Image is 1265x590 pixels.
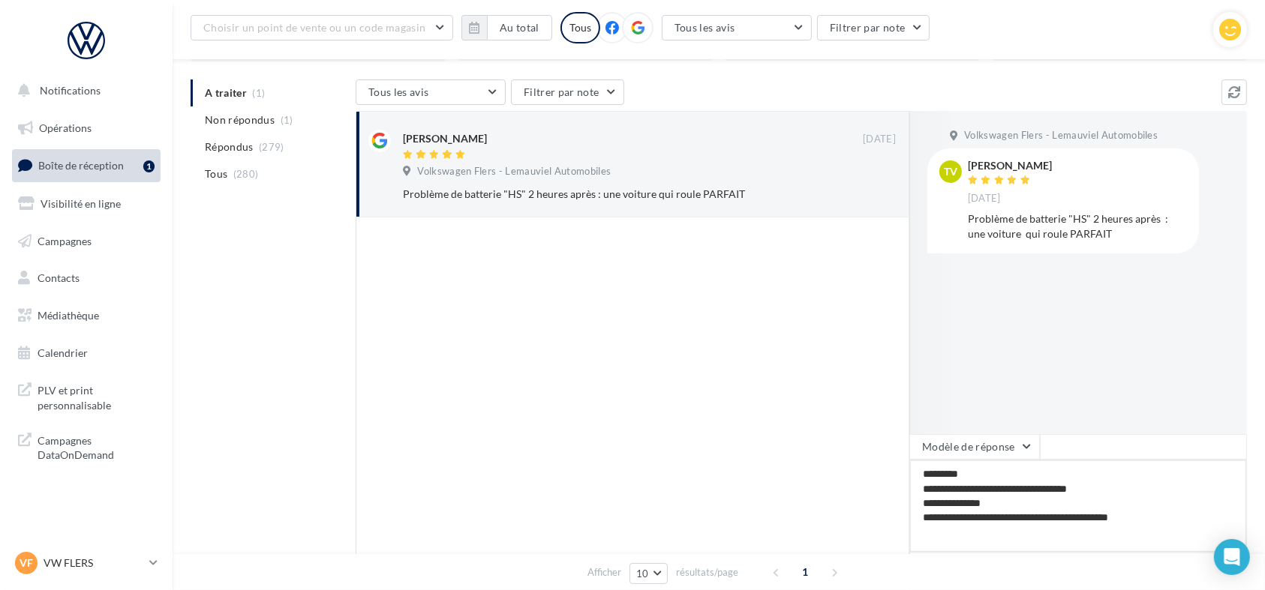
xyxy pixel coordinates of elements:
[44,556,143,571] p: VW FLERS
[191,15,453,40] button: Choisir un point de vente ou un code magasin
[417,165,611,178] span: Volkswagen Flers - Lemauviel Automobiles
[587,565,621,580] span: Afficher
[12,549,161,577] a: VF VW FLERS
[794,560,818,584] span: 1
[143,160,155,172] div: 1
[38,430,155,463] span: Campagnes DataOnDemand
[9,337,164,369] a: Calendrier
[662,15,812,40] button: Tous les avis
[9,262,164,294] a: Contacts
[817,15,930,40] button: Filtrer par note
[9,188,164,220] a: Visibilité en ligne
[676,565,738,580] span: résultats/page
[9,300,164,331] a: Médiathèque
[203,21,425,34] span: Choisir un point de vente ou un code magasin
[487,15,552,40] button: Au total
[403,187,798,202] div: Problème de batterie "HS" 2 heures après : une voiture qui roule PARFAIT
[233,168,259,180] span: (280)
[9,226,164,257] a: Campagnes
[38,159,124,172] span: Boîte de réception
[38,271,80,284] span: Contacts
[863,133,896,146] span: [DATE]
[9,424,164,469] a: Campagnes DataOnDemand
[636,568,649,580] span: 10
[1214,539,1250,575] div: Open Intercom Messenger
[909,434,1040,460] button: Modèle de réponse
[964,129,1158,142] span: Volkswagen Flers - Lemauviel Automobiles
[259,141,284,153] span: (279)
[356,79,506,105] button: Tous les avis
[9,374,164,418] a: PLV et print personnalisable
[205,166,227,181] span: Tous
[38,309,99,322] span: Médiathèque
[560,12,600,43] div: Tous
[968,211,1187,241] div: Problème de batterie "HS" 2 heures après : une voiture qui roule PARFAIT
[205,139,254,154] span: Répondus
[205,112,275,127] span: Non répondus
[39,121,92,134] span: Opérations
[9,112,164,144] a: Opérations
[281,114,293,126] span: (1)
[41,197,121,210] span: Visibilité en ligne
[403,131,487,146] div: [PERSON_NAME]
[368,85,429,98] span: Tous les avis
[40,84,101,97] span: Notifications
[9,75,158,106] button: Notifications
[629,563,668,584] button: 10
[968,192,1001,205] span: [DATE]
[461,15,552,40] button: Au total
[9,149,164,181] a: Boîte de réception1
[38,380,155,412] span: PLV et print personnalisable
[675,21,735,34] span: Tous les avis
[38,234,92,247] span: Campagnes
[38,346,88,359] span: Calendrier
[944,164,957,179] span: tv
[511,79,624,105] button: Filtrer par note
[20,556,33,571] span: VF
[968,160,1052,171] div: [PERSON_NAME]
